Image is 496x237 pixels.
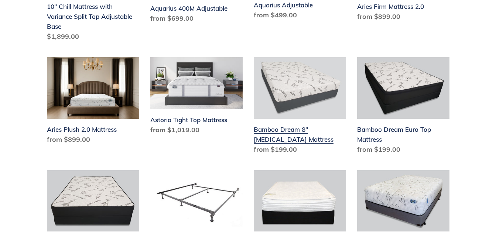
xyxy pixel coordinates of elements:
[254,57,346,157] a: Bamboo Dream 8" Memory Foam Mattress
[357,57,449,157] a: Bamboo Dream Euro Top Mattress
[150,57,243,138] a: Astoria Tight Top Mattress
[47,57,139,147] a: Aries Plush 2.0 Mattress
